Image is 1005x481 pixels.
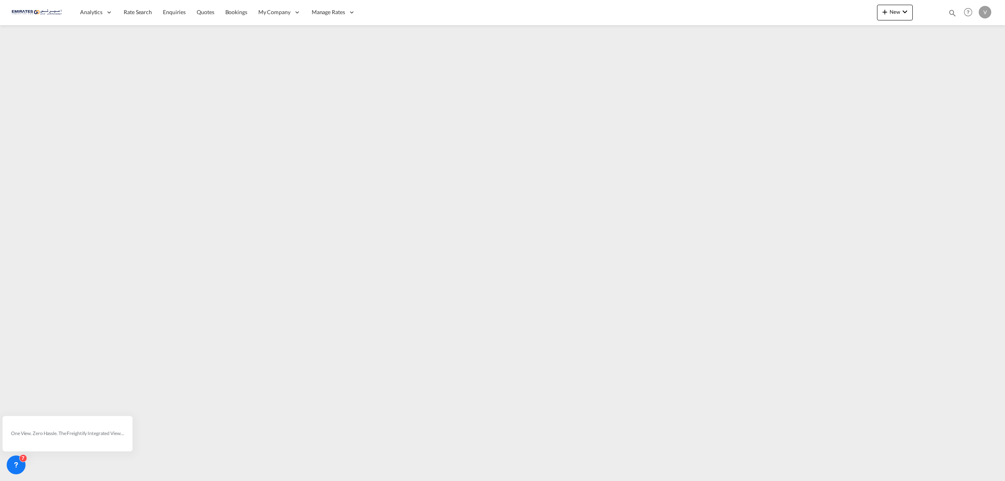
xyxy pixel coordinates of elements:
[979,6,991,18] div: V
[877,5,913,20] button: icon-plus 400-fgNewicon-chevron-down
[948,9,957,20] div: icon-magnify
[124,9,152,15] span: Rate Search
[880,7,890,16] md-icon: icon-plus 400-fg
[900,7,910,16] md-icon: icon-chevron-down
[880,9,910,15] span: New
[225,9,247,15] span: Bookings
[258,8,291,16] span: My Company
[961,5,979,20] div: Help
[197,9,214,15] span: Quotes
[961,5,975,19] span: Help
[948,9,957,17] md-icon: icon-magnify
[80,8,102,16] span: Analytics
[163,9,186,15] span: Enquiries
[12,4,65,21] img: c67187802a5a11ec94275b5db69a26e6.png
[312,8,345,16] span: Manage Rates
